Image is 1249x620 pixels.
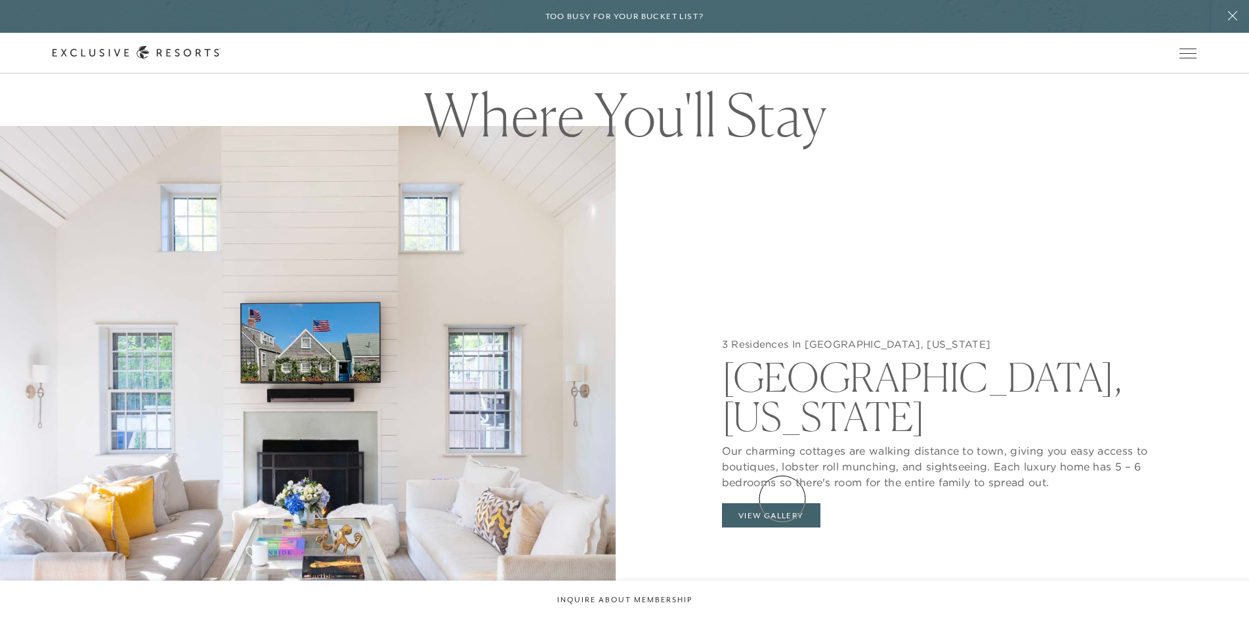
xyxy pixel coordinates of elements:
button: Open navigation [1179,49,1196,58]
button: View Gallery [722,503,820,528]
h2: [GEOGRAPHIC_DATA], [US_STATE] [722,351,1161,436]
h6: Too busy for your bucket list? [545,10,704,23]
h1: Where You'll Stay [402,85,848,144]
h5: 3 Residences In [GEOGRAPHIC_DATA], [US_STATE] [722,338,1161,351]
p: Our charming cottages are walking distance to town, giving you easy access to boutiques, lobster ... [722,436,1161,490]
